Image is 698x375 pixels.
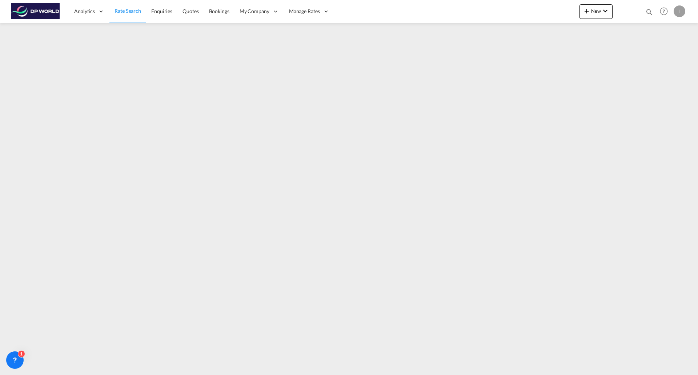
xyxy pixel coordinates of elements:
span: Quotes [182,8,198,14]
span: Analytics [74,8,95,15]
span: My Company [240,8,269,15]
md-icon: icon-magnify [645,8,653,16]
span: New [582,8,610,14]
div: icon-magnify [645,8,653,19]
button: icon-plus 400-fgNewicon-chevron-down [579,4,613,19]
span: Rate Search [115,8,141,14]
img: c08ca190194411f088ed0f3ba295208c.png [11,3,60,20]
div: L [674,5,685,17]
span: Bookings [209,8,229,14]
span: Help [658,5,670,17]
span: Manage Rates [289,8,320,15]
span: Enquiries [151,8,172,14]
md-icon: icon-chevron-down [601,7,610,15]
md-icon: icon-plus 400-fg [582,7,591,15]
div: Help [658,5,674,18]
